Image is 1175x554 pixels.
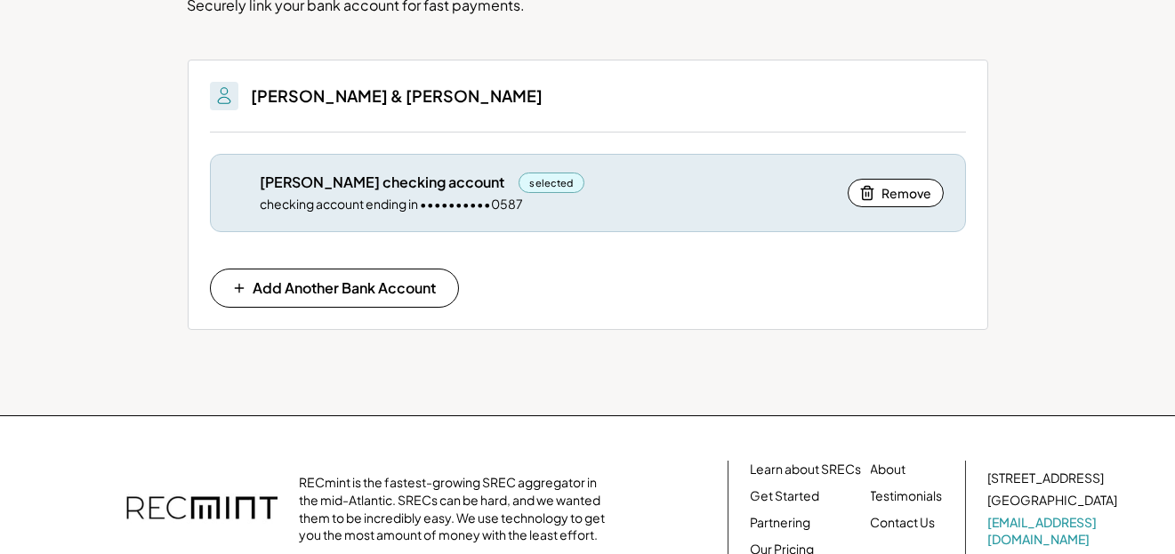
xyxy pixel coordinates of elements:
img: People.svg [213,85,235,107]
div: [GEOGRAPHIC_DATA] [988,492,1118,510]
button: Remove [848,179,944,207]
a: About [871,461,906,478]
div: [STREET_ADDRESS] [988,470,1105,487]
div: checking account ending in ••••••••••0587 [261,196,524,213]
a: [EMAIL_ADDRESS][DOMAIN_NAME] [988,514,1122,549]
a: Contact Us [871,514,936,532]
div: RECmint is the fastest-growing SREC aggregator in the mid-Atlantic. SRECs can be hard, and we wan... [300,474,616,543]
img: recmint-logotype%403x.png [126,478,278,541]
a: Testimonials [871,487,943,505]
div: [PERSON_NAME] checking account [261,173,505,192]
button: Add Another Bank Account [210,269,459,308]
span: Add Another Bank Account [254,281,437,295]
a: Get Started [751,487,820,505]
a: Learn about SRECs [751,461,862,478]
div: selected [519,173,585,193]
a: Partnering [751,514,811,532]
span: Remove [882,187,932,199]
h3: [PERSON_NAME] & [PERSON_NAME] [252,85,543,106]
